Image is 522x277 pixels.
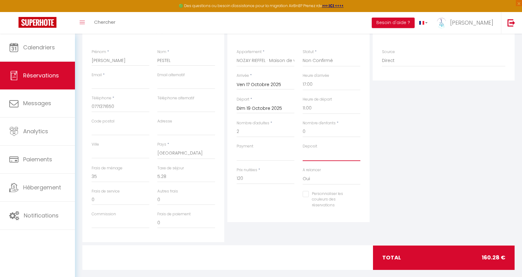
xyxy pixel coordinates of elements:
[23,72,59,79] span: Réservations
[94,19,115,25] span: Chercher
[92,165,122,171] label: Frais de ménage
[237,120,269,126] label: Nombre d'adultes
[19,17,56,28] img: Super Booking
[24,212,59,219] span: Notifications
[303,167,321,173] label: A relancer
[303,73,329,79] label: Heure d'arrivée
[303,97,332,102] label: Heure de départ
[303,49,314,55] label: Statut
[92,29,215,34] h4: Détails Voyageur
[237,97,249,102] label: Départ
[92,49,106,55] label: Prénom
[303,120,336,126] label: Nombre d'enfants
[157,95,194,101] label: Téléphone alternatif
[237,167,257,173] label: Prix nuitées
[92,188,120,194] label: Frais de service
[382,49,395,55] label: Source
[92,118,114,124] label: Code postal
[92,211,116,217] label: Commission
[303,143,317,149] label: Deposit
[92,95,111,101] label: Téléphone
[23,43,55,51] span: Calendriers
[450,19,493,27] span: [PERSON_NAME]
[23,155,52,163] span: Paiements
[237,73,249,79] label: Arrivée
[237,49,262,55] label: Appartement
[322,3,344,8] a: >>> ICI <<<<
[157,188,178,194] label: Autres frais
[237,29,360,34] h4: Détails Réservation
[23,99,51,107] span: Messages
[157,142,166,147] label: Pays
[23,127,48,135] span: Analytics
[157,211,191,217] label: Frais de paiement
[482,253,505,262] span: 160.28 €
[237,143,253,149] label: Payment
[309,191,353,209] label: Personnaliser les couleurs des réservations
[507,19,515,27] img: logout
[157,118,172,124] label: Adresse
[89,12,120,34] a: Chercher
[92,142,99,147] label: Ville
[382,29,505,34] h4: Plateformes
[437,18,446,28] img: ...
[373,246,515,270] div: total
[432,12,501,34] a: ... [PERSON_NAME]
[157,72,185,78] label: Email alternatif
[92,72,102,78] label: Email
[157,49,166,55] label: Nom
[372,18,415,28] button: Besoin d'aide ?
[157,165,184,171] label: Taxe de séjour
[23,184,61,191] span: Hébergement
